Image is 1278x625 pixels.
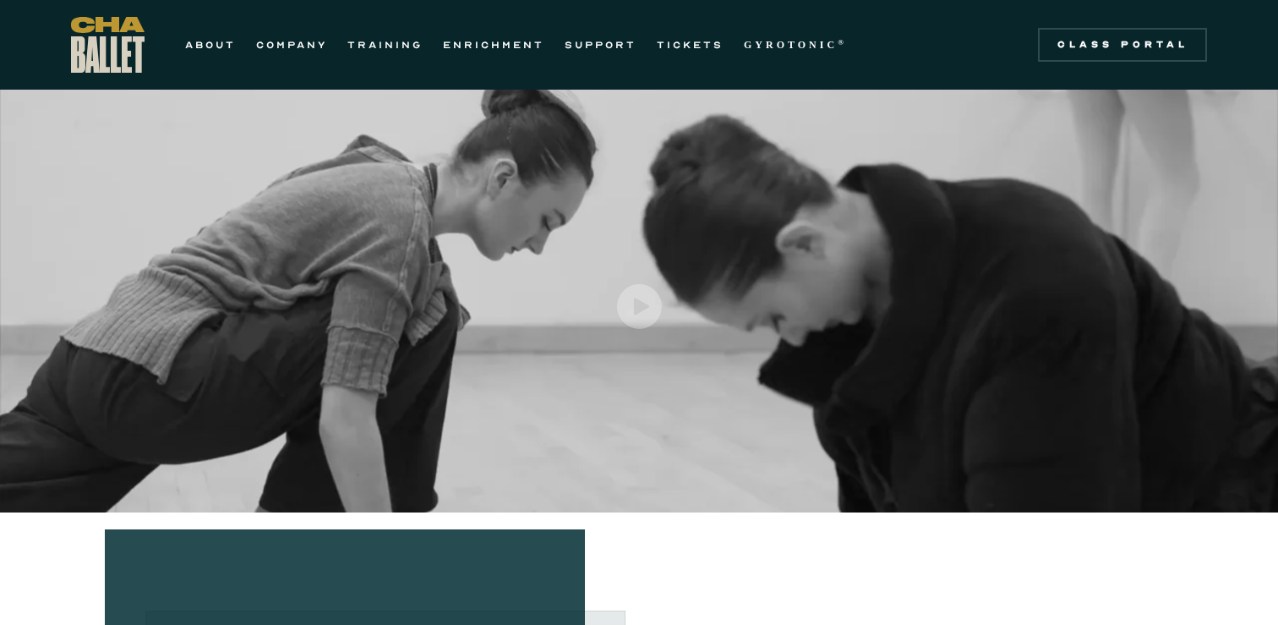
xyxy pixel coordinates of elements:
a: TICKETS [657,35,724,55]
a: home [71,17,145,73]
a: COMPANY [256,35,327,55]
strong: GYROTONIC [744,39,838,51]
a: ABOUT [185,35,236,55]
a: SUPPORT [565,35,636,55]
a: ENRICHMENT [443,35,544,55]
sup: ® [838,38,847,47]
a: Class Portal [1038,28,1207,62]
a: GYROTONIC® [744,35,847,55]
div: Class Portal [1048,38,1197,52]
a: TRAINING [347,35,423,55]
